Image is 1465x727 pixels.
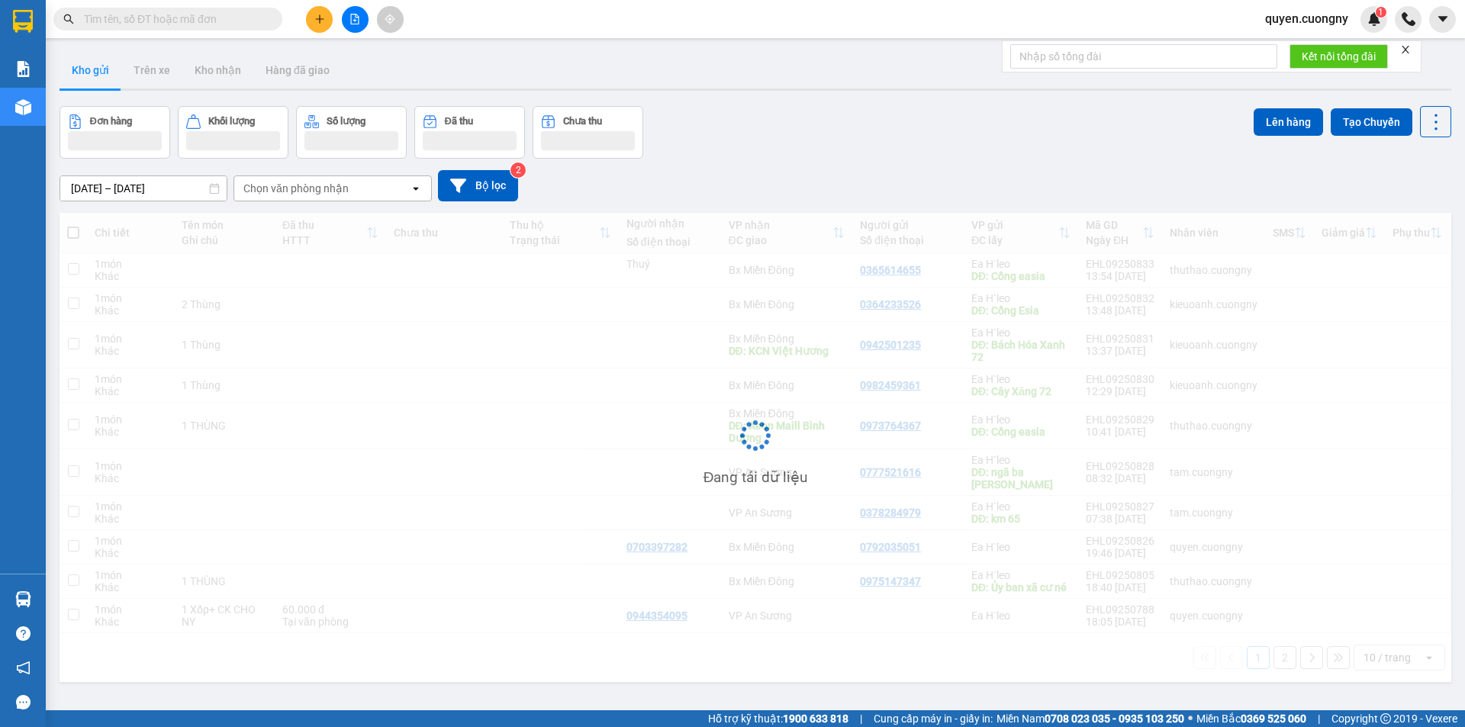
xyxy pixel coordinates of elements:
[1254,108,1323,136] button: Lên hàng
[15,61,31,77] img: solution-icon
[1331,108,1412,136] button: Tạo Chuyến
[533,106,643,159] button: Chưa thu
[438,170,518,201] button: Bộ lọc
[15,591,31,607] img: warehouse-icon
[410,182,422,195] svg: open
[1400,44,1411,55] span: close
[121,52,182,88] button: Trên xe
[1367,12,1381,26] img: icon-new-feature
[1436,12,1450,26] span: caret-down
[253,52,342,88] button: Hàng đã giao
[182,52,253,88] button: Kho nhận
[60,176,227,201] input: Select a date range.
[445,116,473,127] div: Đã thu
[1380,713,1391,724] span: copyright
[414,106,525,159] button: Đã thu
[314,14,325,24] span: plus
[63,14,74,24] span: search
[1253,9,1360,28] span: quyen.cuongny
[704,466,808,489] div: Đang tải dữ liệu
[306,6,333,33] button: plus
[1188,716,1193,722] span: ⚪️
[1045,713,1184,725] strong: 0708 023 035 - 0935 103 250
[1402,12,1415,26] img: phone-icon
[1429,6,1456,33] button: caret-down
[15,99,31,115] img: warehouse-icon
[208,116,255,127] div: Khối lượng
[84,11,264,27] input: Tìm tên, số ĐT hoặc mã đơn
[60,106,170,159] button: Đơn hàng
[1241,713,1306,725] strong: 0369 525 060
[296,106,407,159] button: Số lượng
[385,14,395,24] span: aim
[1290,44,1388,69] button: Kết nối tổng đài
[1196,710,1306,727] span: Miền Bắc
[16,626,31,641] span: question-circle
[349,14,360,24] span: file-add
[1376,7,1386,18] sup: 1
[860,710,862,727] span: |
[16,661,31,675] span: notification
[342,6,369,33] button: file-add
[874,710,993,727] span: Cung cấp máy in - giấy in:
[243,181,349,196] div: Chọn văn phòng nhận
[16,695,31,709] span: message
[377,6,404,33] button: aim
[1378,7,1383,18] span: 1
[783,713,848,725] strong: 1900 633 818
[13,10,33,33] img: logo-vxr
[1010,44,1277,69] input: Nhập số tổng đài
[563,116,602,127] div: Chưa thu
[1302,48,1376,65] span: Kết nối tổng đài
[1318,710,1320,727] span: |
[997,710,1184,727] span: Miền Nam
[178,106,288,159] button: Khối lượng
[327,116,365,127] div: Số lượng
[60,52,121,88] button: Kho gửi
[90,116,132,127] div: Đơn hàng
[708,710,848,727] span: Hỗ trợ kỹ thuật:
[510,162,526,178] sup: 2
